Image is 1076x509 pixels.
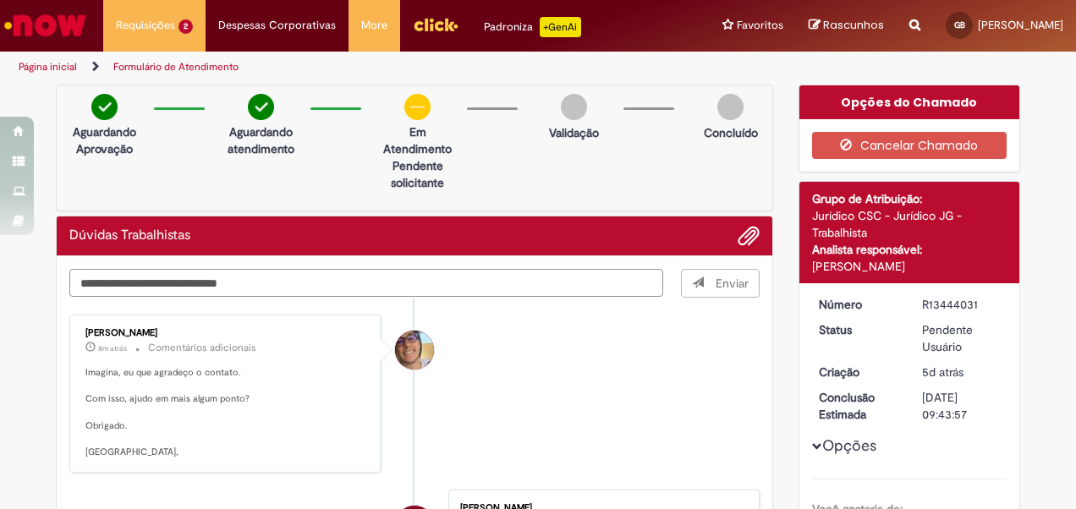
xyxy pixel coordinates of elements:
p: Aguardando atendimento [220,123,302,157]
img: img-circle-grey.png [561,94,587,120]
span: 8m atrás [98,343,127,353]
div: Pedro Henrique De Oliveira Alves [395,331,434,369]
div: [PERSON_NAME] [812,258,1007,275]
div: Padroniza [484,17,581,37]
img: check-circle-green.png [248,94,274,120]
small: Comentários adicionais [148,341,256,355]
span: 5d atrás [922,364,963,380]
span: [PERSON_NAME] [978,18,1063,32]
img: check-circle-green.png [91,94,118,120]
div: 25/08/2025 12:17:18 [922,364,1001,380]
div: R13444031 [922,296,1001,313]
div: Opções do Chamado [799,85,1020,119]
div: [DATE] 09:43:57 [922,389,1001,423]
a: Rascunhos [809,18,884,34]
p: Imagina, eu que agradeço o contato. Com isso, ajudo em mais algum ponto? Obrigado. [GEOGRAPHIC_DA... [85,366,367,459]
p: +GenAi [540,17,581,37]
img: ServiceNow [2,8,89,42]
div: Jurídico CSC - Jurídico JG - Trabalhista [812,207,1007,241]
span: Despesas Corporativas [218,17,336,34]
span: 2 [178,19,193,34]
div: Analista responsável: [812,241,1007,258]
time: 25/08/2025 12:17:18 [922,364,963,380]
img: circle-minus.png [404,94,431,120]
span: GB [954,19,965,30]
p: Aguardando Aprovação [63,123,145,157]
div: Grupo de Atribuição: [812,190,1007,207]
img: img-circle-grey.png [717,94,744,120]
textarea: Digite sua mensagem aqui... [69,269,663,297]
dt: Criação [806,364,910,380]
button: Cancelar Chamado [812,132,1007,159]
img: click_logo_yellow_360x200.png [413,12,458,37]
ul: Trilhas de página [13,52,705,83]
p: Em Atendimento [376,123,458,157]
div: Pendente Usuário [922,321,1001,355]
p: Pendente solicitante [376,157,458,191]
button: Adicionar anexos [738,225,760,247]
dt: Conclusão Estimada [806,389,910,423]
span: More [361,17,387,34]
dt: Status [806,321,910,338]
p: Validação [549,124,599,141]
span: Requisições [116,17,175,34]
time: 29/08/2025 15:50:03 [98,343,127,353]
dt: Número [806,296,910,313]
span: Favoritos [737,17,783,34]
p: Concluído [704,124,758,141]
a: Página inicial [19,60,77,74]
span: Rascunhos [823,17,884,33]
h2: Dúvidas Trabalhistas Histórico de tíquete [69,228,190,244]
div: [PERSON_NAME] [85,328,367,338]
a: Formulário de Atendimento [113,60,239,74]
